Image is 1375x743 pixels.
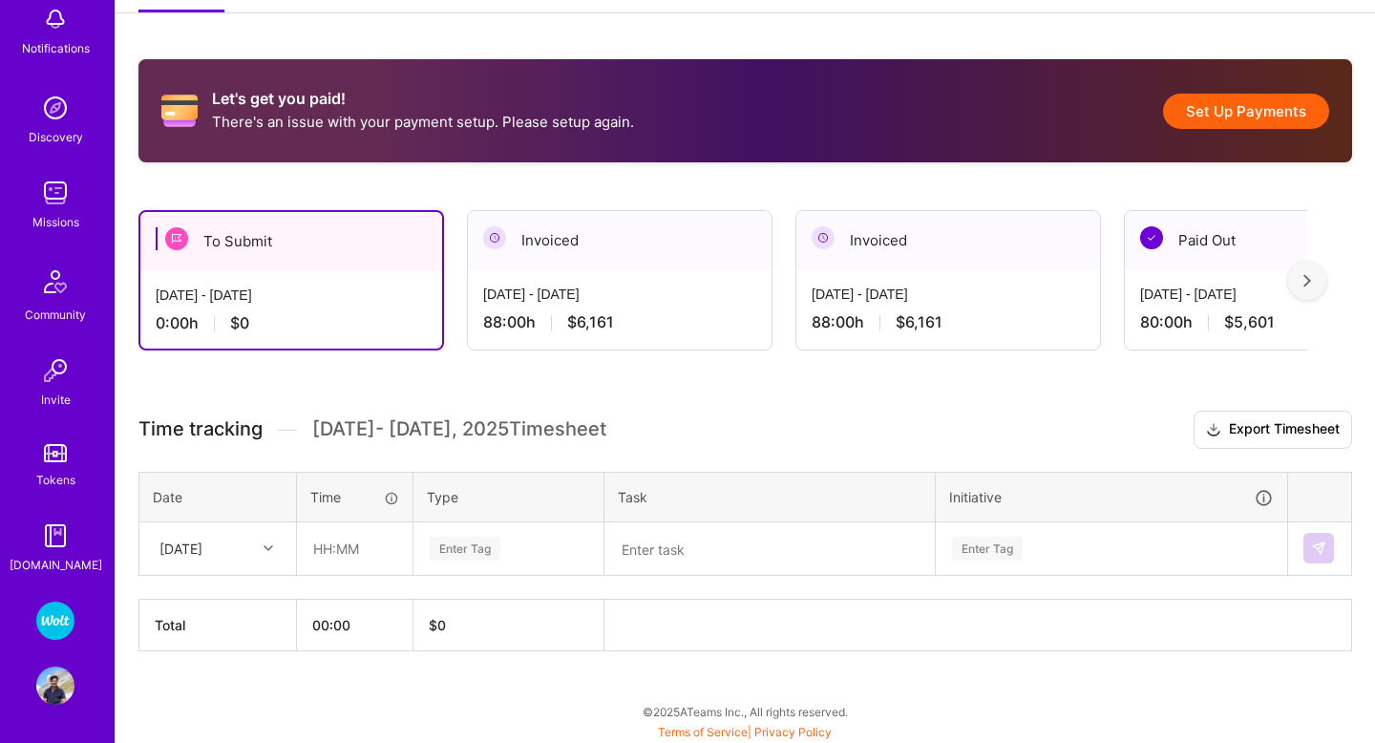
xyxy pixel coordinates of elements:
h2: Let's get you paid! [212,90,634,108]
th: Date [139,472,297,521]
div: Notifications [22,38,90,58]
div: © 2025 ATeams Inc., All rights reserved. [115,688,1375,735]
th: 00:00 [297,599,413,650]
span: $0 [230,313,249,333]
div: Enter Tag [952,534,1023,563]
img: Community [32,259,78,305]
div: Discovery [29,127,83,147]
span: $6,161 [567,312,614,332]
a: Terms of Service [658,725,748,739]
a: Wolt - Fintech: Payments Expansion Team [32,602,79,640]
img: Wolt - Fintech: Payments Expansion Team [36,602,74,640]
th: Task [604,472,936,521]
div: Invite [41,390,71,410]
span: $5,601 [1224,312,1275,332]
div: [DATE] - [DATE] [156,286,427,306]
input: HH:MM [298,523,412,574]
div: [DATE] - [DATE] [483,285,756,305]
th: Type [413,472,604,521]
div: Initiative [949,486,1274,508]
img: Invoiced [483,226,506,249]
div: To Submit [140,212,442,270]
a: User Avatar [32,667,79,705]
div: 88:00 h [812,312,1085,332]
div: [DATE] [159,539,202,559]
div: Missions [32,212,79,232]
span: Time tracking [138,417,263,441]
img: right [1303,274,1311,287]
button: Set Up Payments [1163,94,1329,129]
img: Invoiced [812,226,835,249]
div: Invoiced [468,211,772,269]
div: [DATE] - [DATE] [812,285,1085,305]
img: Paid Out [1140,226,1163,249]
div: 88:00 h [483,312,756,332]
div: [DOMAIN_NAME] [10,555,102,575]
img: To Submit [165,227,188,250]
a: Privacy Policy [754,725,832,739]
div: 0:00 h [156,313,427,333]
div: Community [25,305,86,325]
img: guide book [36,517,74,555]
button: Export Timesheet [1194,411,1352,449]
i: icon Chevron [264,543,273,553]
p: There's an issue with your payment setup. Please setup again. [212,112,634,132]
i: icon CreditCard [161,93,198,129]
span: [DATE] - [DATE] , 2025 Timesheet [312,417,606,441]
img: tokens [44,444,67,462]
img: Invite [36,351,74,390]
span: | [658,725,832,739]
div: Time [310,487,399,507]
img: Submit [1311,541,1326,556]
i: icon Download [1206,420,1221,440]
span: $6,161 [896,312,942,332]
img: discovery [36,89,74,127]
th: Total [139,599,297,650]
img: teamwork [36,174,74,212]
img: User Avatar [36,667,74,705]
div: Invoiced [796,211,1100,269]
span: $ 0 [429,617,446,633]
div: Tokens [36,470,75,490]
div: Enter Tag [430,534,500,563]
